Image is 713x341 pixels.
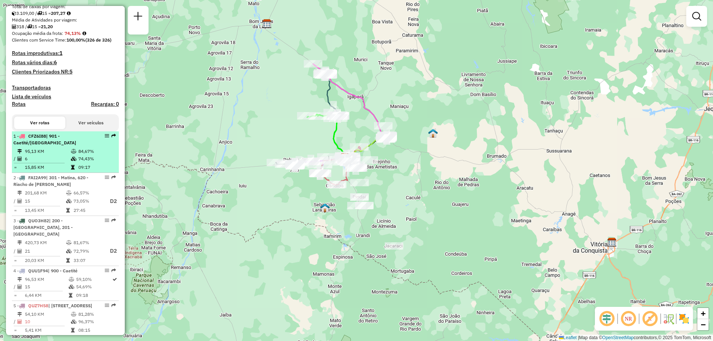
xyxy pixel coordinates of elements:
[12,59,119,66] h4: Rotas vários dias:
[73,207,103,214] td: 27:45
[78,148,115,155] td: 84,67%
[17,149,22,154] i: Distância Total
[104,197,117,206] p: D2
[12,23,119,30] div: 318 / 15 =
[678,313,690,325] img: Exibir/Ocultar setores
[12,69,119,75] h4: Clientes Priorizados NR:
[13,175,88,187] span: | 301 - Matina, 620 - Riacho de [PERSON_NAME]
[17,240,22,245] i: Distância Total
[17,191,22,195] i: Distância Total
[12,94,119,100] h4: Lista de veículos
[359,156,378,164] div: Atividade não roteirizada - MERCEARIA MORRINHOS
[78,318,115,325] td: 96,37%
[66,199,72,203] i: % de utilização da cubagem
[91,101,119,107] h4: Recargas: 0
[12,17,119,23] div: Média de Atividades por viagem:
[428,128,438,138] img: Lagoa Real
[662,313,674,325] img: Fluxo de ruas
[13,268,78,273] span: 4 -
[12,11,16,16] i: Cubagem total roteirizado
[27,24,32,29] i: Total de rotas
[76,283,112,291] td: 54,69%
[12,3,119,10] div: Total de caixas por viagem:
[66,37,85,43] strong: 100,00%
[701,320,706,329] span: −
[28,303,48,308] span: QUZ7H58
[111,134,116,138] em: Rota exportada
[578,335,579,340] span: |
[85,37,111,43] strong: (326 de 326)
[54,59,57,66] strong: 6
[17,312,22,317] i: Distância Total
[71,312,76,317] i: % de utilização do peso
[71,319,76,324] i: % de utilização da cubagem
[355,202,374,209] div: Atividade não roteirizada - BAR E LANCHONETE FER
[14,117,65,129] button: Ver rotas
[689,9,704,24] a: Exibir filtros
[78,164,115,171] td: 09:17
[25,197,66,206] td: 15
[71,149,76,154] i: % de utilização do peso
[51,10,65,16] strong: 207,27
[25,318,71,325] td: 10
[25,207,66,214] td: 13,45 KM
[25,327,71,334] td: 5,41 KM
[69,68,72,75] strong: 5
[69,293,72,298] i: Tempo total em rota
[13,133,76,145] span: | 901 - Caetité/[GEOGRAPHIC_DATA]
[25,239,66,246] td: 420,73 KM
[28,218,49,223] span: QUO3H82
[65,30,81,36] strong: 74,13%
[66,240,72,245] i: % de utilização do peso
[13,257,17,264] td: =
[12,85,119,91] h4: Transportadoras
[12,37,66,43] span: Clientes com Service Time:
[559,335,577,340] a: Leaflet
[71,165,75,170] i: Tempo total em rota
[320,203,330,213] img: Sebastião das Laranjeiras
[48,303,92,308] span: | [STREET_ADDRESS]
[73,189,103,197] td: 66,57%
[71,157,76,161] i: % de utilização da cubagem
[73,246,103,256] td: 72,79%
[25,148,71,155] td: 95,13 KM
[12,101,26,107] a: Rotas
[25,164,71,171] td: 15,85 KM
[12,24,16,29] i: Total de Atividades
[67,11,71,16] i: Meta Caixas/viagem: 205,07 Diferença: 2,20
[25,292,68,299] td: 6,44 KM
[13,197,17,206] td: /
[111,218,116,223] em: Rota exportada
[111,303,116,308] em: Rota exportada
[13,218,73,237] span: | 200 - [GEOGRAPHIC_DATA], 201 - [GEOGRAPHIC_DATA]
[105,303,109,308] em: Opções
[385,242,403,250] div: Atividade não roteirizada - CENTRAL DAS BEBIDAS/
[65,117,117,129] button: Ver veículos
[25,276,68,283] td: 96,53 KM
[17,249,22,253] i: Total de Atividades
[131,9,146,26] a: Nova sessão e pesquisa
[350,179,369,186] div: Atividade não roteirizada - NEUZA FERNANDES MATO
[111,175,116,180] em: Rota exportada
[262,19,272,29] img: CDD Lapa
[602,335,634,340] a: OpenStreetMap
[13,292,17,299] td: =
[13,246,17,256] td: /
[73,257,103,264] td: 33:07
[28,175,46,180] span: FAI2A99
[25,311,71,318] td: 54,10 KM
[73,197,103,206] td: 73,05%
[13,283,17,291] td: /
[697,319,709,330] a: Zoom out
[66,208,70,213] i: Tempo total em rota
[697,308,709,319] a: Zoom in
[13,155,17,163] td: /
[37,11,42,16] i: Total de rotas
[25,155,71,163] td: 6
[105,134,109,138] em: Opções
[347,202,366,209] div: Atividade não roteirizada - BRENDA STEFANNY BATI
[59,50,62,56] strong: 1
[701,309,706,318] span: +
[73,239,103,246] td: 81,67%
[598,310,616,328] span: Ocultar deslocamento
